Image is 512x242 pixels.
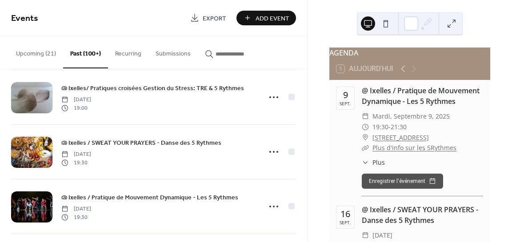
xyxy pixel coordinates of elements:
[372,230,392,241] span: [DATE]
[372,111,450,122] span: mardi, septembre 9, 2025
[61,205,91,213] span: [DATE]
[372,158,385,167] span: Plus
[388,122,391,132] span: -
[362,158,369,167] div: ​
[391,122,407,132] span: 21:30
[9,36,63,67] button: Upcoming (21)
[236,11,296,25] button: Add Event
[61,151,91,159] span: [DATE]
[203,14,226,23] span: Export
[343,91,348,99] div: 9
[372,132,429,143] a: [STREET_ADDRESS]
[61,159,91,167] span: 19:30
[11,10,38,27] span: Events
[340,210,350,218] div: 16
[61,138,221,148] a: @ Ixelles / SWEAT YOUR PRAYERS - Danse des 5 Rythmes
[372,143,456,152] a: Plus d'info sur les 5Rythmes
[362,122,369,132] div: ​
[61,192,238,202] a: @ Ixelles / Pratique de Mouvement Dynamique - Les 5 Rythmes
[340,101,351,106] div: sept.
[61,213,91,221] span: 19:30
[362,230,369,241] div: ​
[362,158,385,167] button: ​Plus
[362,143,369,153] div: ​
[148,36,198,67] button: Submissions
[362,86,480,106] a: @ Ixelles / Pratique de Mouvement Dynamique - Les 5 Rythmes
[362,204,483,226] div: @ Ixelles / SWEAT YOUR PRAYERS - Danse des 5 Rythmes
[108,36,148,67] button: Recurring
[61,83,244,93] a: @ Ixelles/ Pratiques croisées Gestion du Stress: TRE & 5 Rythmes
[61,96,91,104] span: [DATE]
[362,132,369,143] div: ​
[184,11,233,25] a: Export
[61,84,244,93] span: @ Ixelles/ Pratiques croisées Gestion du Stress: TRE & 5 Rythmes
[362,174,443,189] button: Enregistrer l'événement
[61,139,221,148] span: @ Ixelles / SWEAT YOUR PRAYERS - Danse des 5 Rythmes
[340,220,351,225] div: sept.
[61,104,91,112] span: 19:00
[256,14,289,23] span: Add Event
[63,36,108,68] button: Past (100+)
[372,122,388,132] span: 19:30
[329,48,490,58] div: AGENDA
[362,111,369,122] div: ​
